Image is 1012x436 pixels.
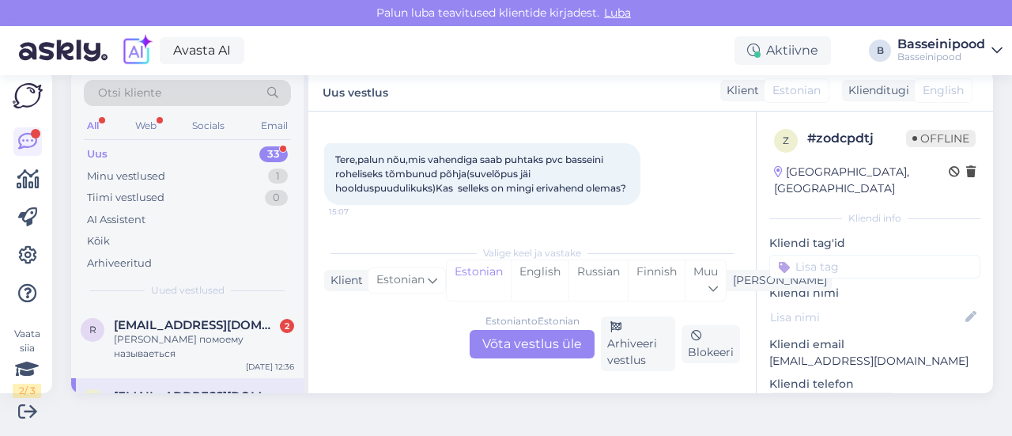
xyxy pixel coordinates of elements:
[769,353,980,370] p: [EMAIL_ADDRESS][DOMAIN_NAME]
[769,392,897,414] div: Küsi telefoninumbrit
[13,327,41,398] div: Vaata siia
[628,260,685,301] div: Finnish
[511,260,568,301] div: English
[87,256,152,271] div: Arhiveeritud
[897,38,1003,63] a: BasseinipoodBasseinipood
[151,283,225,298] span: Uued vestlused
[114,332,294,361] div: [PERSON_NAME] помоему называеться
[734,36,831,65] div: Aktiivne
[89,324,96,336] span: r
[98,85,161,101] span: Otsi kliente
[769,255,980,279] input: Lisa tag
[727,272,827,289] div: [PERSON_NAME]
[470,330,595,358] div: Võta vestlus üle
[268,169,288,184] div: 1
[897,38,985,51] div: Basseinipood
[720,82,759,99] div: Klient
[769,285,980,301] p: Kliendi nimi
[772,82,821,99] span: Estonian
[769,336,980,353] p: Kliendi email
[114,389,278,404] span: merike.maasikas@gmaul.com
[906,130,976,147] span: Offline
[335,154,626,194] span: Tere,palun nõu,mis vahendiga saab puhtaks pvc basseini roheliseks tõmbunud põhja(suvelõpus jäi ho...
[807,129,906,148] div: # zodcpdtj
[87,212,145,228] div: AI Assistent
[87,233,110,249] div: Kõik
[87,146,108,162] div: Uus
[13,83,43,108] img: Askly Logo
[601,317,675,371] div: Arhiveeri vestlus
[447,260,511,301] div: Estonian
[693,264,718,279] span: Muu
[246,361,294,373] div: [DATE] 12:36
[87,190,164,206] div: Tiimi vestlused
[114,318,278,332] span: roza.71@inbox.ru
[568,260,628,301] div: Russian
[485,314,580,328] div: Estonian to Estonian
[259,146,288,162] div: 33
[770,309,962,326] input: Lisa nimi
[923,82,964,99] span: English
[329,206,388,218] span: 15:07
[189,116,228,136] div: Socials
[280,319,294,333] div: 2
[324,246,740,260] div: Valige keel ja vastake
[324,272,363,289] div: Klient
[769,376,980,392] p: Kliendi telefon
[599,6,636,20] span: Luba
[682,325,740,363] div: Blokeeri
[258,116,291,136] div: Email
[842,82,909,99] div: Klienditugi
[84,116,102,136] div: All
[265,190,288,206] div: 0
[87,169,165,184] div: Minu vestlused
[869,40,891,62] div: B
[774,164,949,197] div: [GEOGRAPHIC_DATA], [GEOGRAPHIC_DATA]
[769,235,980,252] p: Kliendi tag'id
[120,34,153,67] img: explore-ai
[132,116,160,136] div: Web
[897,51,985,63] div: Basseinipood
[783,135,789,146] span: z
[13,384,41,398] div: 2 / 3
[769,211,980,226] div: Kliendi info
[376,271,425,289] span: Estonian
[323,80,388,101] label: Uus vestlus
[160,37,244,64] a: Avasta AI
